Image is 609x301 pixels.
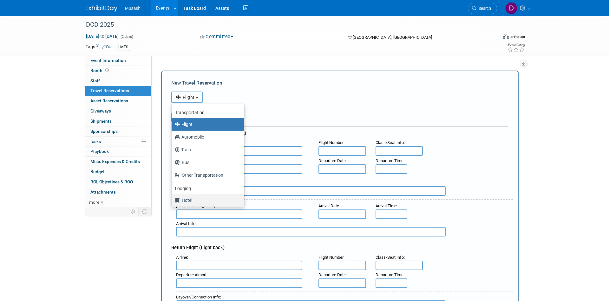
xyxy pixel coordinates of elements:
a: Edit [102,45,113,49]
span: Musashi [125,6,141,11]
span: Event Information [90,58,126,63]
a: Attachments [85,187,151,197]
a: more [85,197,151,207]
a: ROI, Objectives & ROO [85,177,151,187]
a: Shipments [85,116,151,126]
span: Booth [90,68,110,73]
span: Attachments [90,189,116,195]
a: Lodging [172,181,244,194]
div: Event Rating [507,44,525,47]
small: : [318,158,347,163]
span: Class/Seat Info [376,255,404,260]
span: Arrival Time [376,203,397,208]
label: Bus [175,157,238,168]
small: : [376,158,404,163]
div: DCD 2025 [84,19,488,31]
img: ExhibitDay [86,5,117,12]
a: Booth [85,66,151,76]
span: Playbook [90,149,109,154]
span: Giveaways [90,108,111,113]
a: Budget [85,167,151,177]
span: Departure Date [318,158,346,163]
span: [GEOGRAPHIC_DATA], [GEOGRAPHIC_DATA] [353,35,432,40]
small: : [376,255,405,260]
small: : [318,255,344,260]
span: Class/Seat Info [376,140,404,145]
span: Shipments [90,119,112,124]
span: Departure Time [376,272,403,277]
span: Booth not reserved yet [104,68,110,73]
label: Flight [175,119,238,129]
span: Airline [176,255,187,260]
span: Departure Date [318,272,346,277]
span: [DATE] [DATE] [86,33,119,39]
td: Personalize Event Tab Strip [128,207,139,215]
b: Lodging [175,186,191,191]
small: : [176,272,207,277]
span: (2 days) [120,35,133,39]
small: : [376,272,404,277]
label: Automobile [175,132,238,142]
div: In-Person [510,34,525,39]
span: Travel Reservations [90,88,129,93]
a: Giveaways [85,106,151,116]
span: Misc. Expenses & Credits [90,159,140,164]
a: Misc. Expenses & Credits [85,157,151,167]
a: Sponsorships [85,127,151,136]
span: Staff [90,78,100,83]
label: Train [175,145,238,155]
small: : [176,255,188,260]
small: : [376,203,398,208]
a: Transportation [172,106,244,118]
small: : [176,221,196,226]
a: Playbook [85,147,151,156]
small: : [318,203,340,208]
span: Departure Time [376,158,403,163]
td: Tags [86,44,113,51]
a: Event Information [85,56,151,65]
label: Hotel [175,195,238,205]
td: Toggle Event Tabs [139,207,152,215]
div: Event Format [460,33,525,43]
button: Committed [198,33,236,40]
div: MES [118,44,130,51]
span: Flight [176,95,195,100]
span: Departure Airport [176,272,206,277]
span: Return Flight (flight back) [171,245,225,250]
span: Flight Number [318,140,344,145]
a: Tasks [85,137,151,147]
button: Flight [171,92,203,103]
small: : [176,295,221,299]
div: Booking Confirmation Number: [171,103,508,113]
span: Sponsorships [90,129,118,134]
a: Asset Reservations [85,96,151,106]
span: Asset Reservations [90,98,128,103]
a: Staff [85,76,151,86]
span: Search [476,6,491,11]
span: ROI, Objectives & ROO [90,179,133,184]
small: : [318,140,344,145]
b: Transportation [175,110,205,115]
span: to [99,34,105,39]
small: : [318,272,347,277]
span: Arrival Date [318,203,339,208]
a: Search [468,3,497,14]
span: Flight Number [318,255,344,260]
img: Daniel Agar [505,2,517,14]
span: more [89,200,99,205]
span: Arrival Info [176,221,195,226]
a: Travel Reservations [85,86,151,96]
span: Tasks [90,139,101,144]
div: New Travel Reservation [171,79,508,86]
body: Rich Text Area. Press ALT-0 for help. [3,3,328,9]
label: Other Transportation [175,170,238,180]
span: Layover/Connection Info [176,295,220,299]
span: Budget [90,169,105,174]
img: Format-Inperson.png [503,34,509,39]
small: : [376,140,405,145]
